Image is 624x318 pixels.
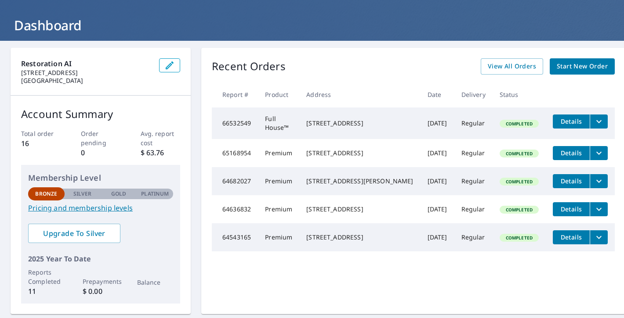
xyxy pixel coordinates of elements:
span: Completed [501,150,538,157]
p: $ 0.00 [83,286,119,297]
p: Bronze [35,190,57,198]
div: [STREET_ADDRESS] [306,149,413,157]
a: Pricing and membership levels [28,203,173,213]
button: filesDropdownBtn-64636832 [590,202,608,216]
p: 11 [28,286,65,297]
p: Restoration AI [21,58,152,69]
td: Regular [454,195,493,223]
td: Regular [454,139,493,167]
p: Total order [21,129,61,138]
p: $ 63.76 [141,147,181,158]
p: Silver [73,190,92,198]
td: Premium [258,139,299,167]
div: [STREET_ADDRESS] [306,205,413,214]
th: Address [299,82,420,107]
p: Recent Orders [212,58,286,75]
span: Completed [501,207,538,213]
span: Completed [501,121,538,127]
td: Regular [454,107,493,139]
button: detailsBtn-66532549 [553,114,590,129]
td: 64636832 [212,195,258,223]
th: Report # [212,82,258,107]
button: filesDropdownBtn-65168954 [590,146,608,160]
td: Premium [258,223,299,251]
span: Details [558,233,584,241]
button: filesDropdownBtn-64543165 [590,230,608,244]
div: [STREET_ADDRESS] [306,233,413,242]
p: 2025 Year To Date [28,254,173,264]
p: 0 [81,147,121,158]
p: Avg. report cost [141,129,181,147]
h1: Dashboard [11,16,613,34]
a: Upgrade To Silver [28,224,120,243]
button: filesDropdownBtn-64682027 [590,174,608,188]
td: [DATE] [421,223,454,251]
button: detailsBtn-64682027 [553,174,590,188]
td: 64543165 [212,223,258,251]
p: 16 [21,138,61,149]
button: detailsBtn-64636832 [553,202,590,216]
p: Order pending [81,129,121,147]
td: 66532549 [212,107,258,139]
span: Details [558,177,584,185]
span: View All Orders [488,61,536,72]
span: Start New Order [557,61,608,72]
th: Status [493,82,546,107]
th: Product [258,82,299,107]
button: detailsBtn-64543165 [553,230,590,244]
p: Reports Completed [28,268,65,286]
span: Completed [501,179,538,185]
a: View All Orders [481,58,543,75]
td: [DATE] [421,139,454,167]
p: [GEOGRAPHIC_DATA] [21,77,152,85]
p: Account Summary [21,106,180,122]
p: Prepayments [83,277,119,286]
p: Membership Level [28,172,173,184]
td: [DATE] [421,195,454,223]
button: filesDropdownBtn-66532549 [590,114,608,129]
p: Gold [111,190,126,198]
td: 65168954 [212,139,258,167]
a: Start New Order [550,58,615,75]
td: Regular [454,167,493,195]
p: [STREET_ADDRESS] [21,69,152,77]
p: Platinum [141,190,169,198]
span: Details [558,205,584,213]
th: Delivery [454,82,493,107]
td: Full House™ [258,107,299,139]
button: detailsBtn-65168954 [553,146,590,160]
span: Upgrade To Silver [35,229,113,238]
td: Premium [258,195,299,223]
p: Balance [137,278,174,287]
span: Details [558,149,584,157]
th: Date [421,82,454,107]
td: [DATE] [421,167,454,195]
span: Completed [501,235,538,241]
td: Premium [258,167,299,195]
td: 64682027 [212,167,258,195]
div: [STREET_ADDRESS][PERSON_NAME] [306,177,413,186]
td: Regular [454,223,493,251]
span: Details [558,117,584,125]
div: [STREET_ADDRESS] [306,119,413,128]
td: [DATE] [421,107,454,139]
